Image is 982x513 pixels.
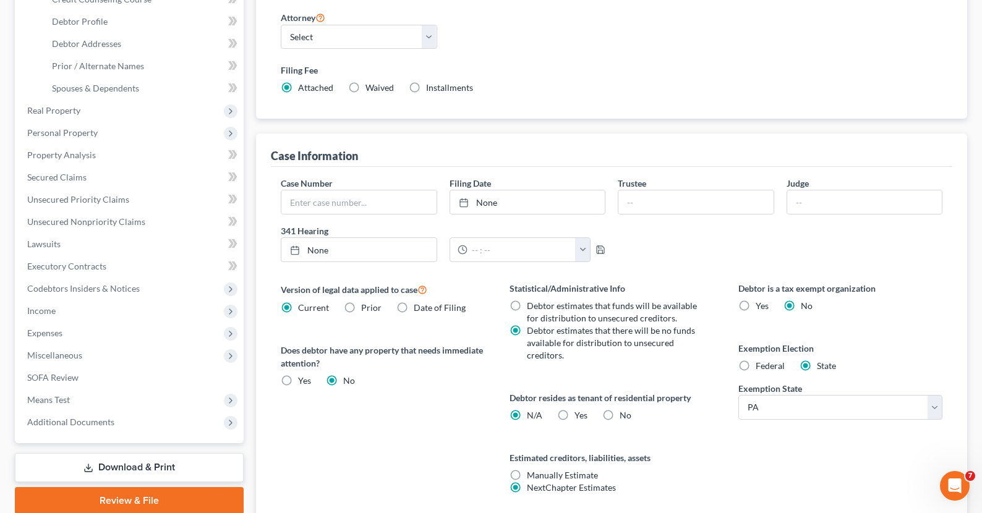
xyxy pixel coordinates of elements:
label: Case Number [281,177,333,190]
span: Secured Claims [27,172,87,182]
span: Federal [756,360,785,371]
label: Judge [787,177,809,190]
label: Version of legal data applied to case [281,282,485,297]
label: Debtor resides as tenant of residential property [510,391,714,404]
span: No [620,410,631,420]
iframe: Intercom live chat [940,471,970,501]
span: Yes [756,300,769,311]
span: SOFA Review [27,372,79,383]
span: Unsecured Nonpriority Claims [27,216,145,227]
span: Prior [361,302,382,313]
span: Attached [298,82,333,93]
label: Debtor is a tax exempt organization [738,282,942,295]
a: Property Analysis [17,144,244,166]
label: Exemption State [738,382,802,395]
span: Prior / Alternate Names [52,61,144,71]
span: Debtor estimates that there will be no funds available for distribution to unsecured creditors. [527,325,695,360]
span: No [343,375,355,386]
span: Executory Contracts [27,261,106,271]
span: Miscellaneous [27,350,82,360]
span: Property Analysis [27,150,96,160]
span: Personal Property [27,127,98,138]
span: Manually Estimate [527,470,598,480]
span: NextChapter Estimates [527,482,616,493]
a: Download & Print [15,453,244,482]
a: SOFA Review [17,367,244,389]
label: Statistical/Administrative Info [510,282,714,295]
span: Yes [298,375,311,386]
span: Lawsuits [27,239,61,249]
span: Debtor estimates that funds will be available for distribution to unsecured creditors. [527,300,697,323]
a: Debtor Profile [42,11,244,33]
span: Date of Filing [414,302,466,313]
a: None [450,190,605,214]
span: Means Test [27,394,70,405]
label: Attorney [281,10,325,25]
span: Installments [426,82,473,93]
a: Spouses & Dependents [42,77,244,100]
span: N/A [527,410,542,420]
span: State [817,360,836,371]
a: Unsecured Priority Claims [17,189,244,211]
a: Executory Contracts [17,255,244,278]
a: Unsecured Nonpriority Claims [17,211,244,233]
input: -- : -- [468,238,576,261]
span: Expenses [27,328,62,338]
span: Current [298,302,329,313]
span: Codebtors Insiders & Notices [27,283,140,294]
span: Debtor Addresses [52,38,121,49]
a: Debtor Addresses [42,33,244,55]
span: Waived [365,82,394,93]
span: Yes [574,410,587,420]
label: Trustee [618,177,646,190]
span: Spouses & Dependents [52,83,139,93]
span: 7 [965,471,975,481]
label: Does debtor have any property that needs immediate attention? [281,344,485,370]
span: Debtor Profile [52,16,108,27]
label: Filing Date [450,177,491,190]
label: Estimated creditors, liabilities, assets [510,451,714,464]
a: Prior / Alternate Names [42,55,244,77]
a: None [281,238,437,261]
span: Additional Documents [27,417,114,427]
div: Case Information [271,148,358,163]
input: Enter case number... [281,190,437,214]
span: No [801,300,813,311]
a: Lawsuits [17,233,244,255]
a: Secured Claims [17,166,244,189]
input: -- [787,190,942,214]
span: Income [27,305,56,316]
input: -- [618,190,774,214]
label: Exemption Election [738,342,942,355]
span: Real Property [27,105,80,116]
span: Unsecured Priority Claims [27,194,129,205]
label: Filing Fee [281,64,942,77]
label: 341 Hearing [275,224,612,237]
